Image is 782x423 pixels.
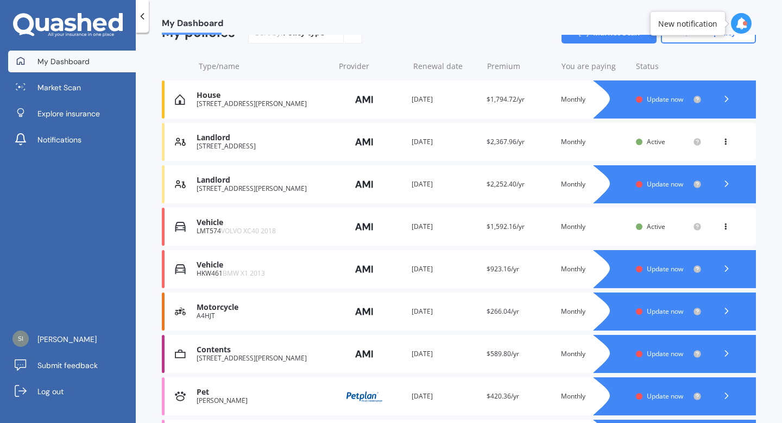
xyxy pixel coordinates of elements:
[175,264,186,275] img: Vehicle
[487,137,525,146] span: $2,367.96/yr
[412,391,477,402] div: [DATE]
[197,303,329,312] div: Motorcycle
[12,331,29,347] img: 5845d3f3e2fcac01f39ca066a5eab7ba
[197,345,329,354] div: Contents
[647,137,665,146] span: Active
[8,77,136,98] a: Market Scan
[647,222,665,231] span: Active
[197,354,329,362] div: [STREET_ADDRESS][PERSON_NAME]
[197,176,329,185] div: Landlord
[561,306,627,317] div: Monthly
[487,222,525,231] span: $1,592.16/yr
[561,136,627,147] div: Monthly
[412,264,477,275] div: [DATE]
[412,136,477,147] div: [DATE]
[197,133,329,142] div: Landlord
[561,94,627,105] div: Monthly
[199,61,330,72] div: Type/name
[412,179,477,190] div: [DATE]
[8,381,136,402] a: Log out
[37,360,98,371] span: Submit feedback
[197,388,329,397] div: Pet
[175,306,186,317] img: Motorcycle
[197,142,329,150] div: [STREET_ADDRESS]
[487,61,553,72] div: Premium
[197,227,329,235] div: LMT574
[197,218,329,227] div: Vehicle
[561,179,627,190] div: Monthly
[8,354,136,376] a: Submit feedback
[487,264,519,273] span: $923.16/yr
[8,103,136,125] a: Explore insurance
[412,306,477,317] div: [DATE]
[162,18,223,33] span: My Dashboard
[412,349,477,359] div: [DATE]
[197,185,329,192] div: [STREET_ADDRESS][PERSON_NAME]
[561,221,627,232] div: Monthly
[175,221,186,232] img: Vehicle
[561,391,627,402] div: Monthly
[175,391,186,402] img: Pet
[8,129,136,151] a: Notifications
[197,270,329,277] div: HKW461
[8,328,136,350] a: [PERSON_NAME]
[197,397,329,405] div: [PERSON_NAME]
[337,216,392,237] img: AMI
[197,100,329,108] div: [STREET_ADDRESS][PERSON_NAME]
[487,307,519,316] span: $266.04/yr
[175,94,185,105] img: House
[561,349,627,359] div: Monthly
[658,18,717,29] div: New notification
[197,312,329,320] div: A4HJT
[223,269,265,278] span: BMW X1 2013
[413,61,479,72] div: Renewal date
[562,61,627,72] div: You are paying
[337,301,392,322] img: AMI
[37,56,90,67] span: My Dashboard
[487,391,519,401] span: $420.36/yr
[37,334,97,345] span: [PERSON_NAME]
[337,344,392,364] img: AMI
[8,51,136,72] a: My Dashboard
[162,25,235,41] div: My policies
[337,89,392,110] img: AMI
[37,108,100,119] span: Explore insurance
[175,349,186,359] img: Contents
[175,179,186,190] img: Landlord
[647,391,683,401] span: Update now
[197,260,329,270] div: Vehicle
[197,91,329,100] div: House
[412,221,477,232] div: [DATE]
[647,307,683,316] span: Update now
[647,95,683,104] span: Update now
[647,264,683,273] span: Update now
[487,349,519,358] span: $589.80/yr
[337,132,392,152] img: AMI
[647,179,683,189] span: Update now
[337,174,392,195] img: AMI
[647,349,683,358] span: Update now
[636,61,702,72] div: Status
[337,259,392,279] img: AMI
[339,61,405,72] div: Provider
[561,264,627,275] div: Monthly
[487,95,525,104] span: $1,794.72/yr
[37,82,81,93] span: Market Scan
[37,386,64,397] span: Log out
[412,94,477,105] div: [DATE]
[175,136,186,147] img: Landlord
[221,226,276,235] span: VOLVO XC40 2018
[487,179,525,189] span: $2,252.40/yr
[37,134,81,145] span: Notifications
[337,386,392,407] img: Petplan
